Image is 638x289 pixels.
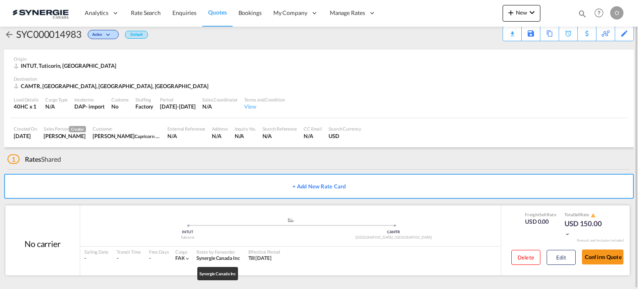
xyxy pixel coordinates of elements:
md-icon: icon-alert [591,213,596,218]
div: N/A [263,132,297,140]
div: Stuffing [135,96,153,103]
md-icon: icon-chevron-down [104,33,114,37]
div: Shared [7,155,61,164]
div: Terms and Condition [244,96,285,103]
div: - [117,255,141,262]
div: N/A [235,132,256,140]
div: Freight Rate [525,212,556,217]
div: N/A [212,132,228,140]
div: Tuticorin [84,235,291,240]
div: Rates by Forwarder [196,249,240,255]
div: - [84,255,108,262]
div: INTUT, Tuticorin, Asia Pacific [14,62,118,69]
div: - [149,255,151,262]
div: Transit Time [117,249,141,255]
div: Change Status Here [81,27,121,41]
div: N/A [167,132,205,140]
div: Address [212,126,228,132]
div: Default [125,31,148,39]
div: INTUT [84,230,291,235]
md-tooltip: Synergie Canada Inc [197,267,238,280]
div: 40HC x 1 [14,103,39,110]
div: Synergie Canada Inc [196,255,240,262]
div: Customer [93,126,161,132]
div: CAMTR, Montreal, QC, Americas [14,82,211,90]
div: Sales Coordinator [202,96,238,103]
span: Sell [574,212,581,217]
span: Bookings [238,9,262,16]
div: Created On [14,126,37,132]
span: 1 [7,154,20,164]
div: N/A [45,103,68,110]
div: USD 150.00 [564,219,606,239]
button: Edit [547,250,576,265]
div: Effective Period [248,249,280,255]
md-icon: icon-arrow-left [4,30,14,40]
div: Sailing Date [84,249,108,255]
span: Active [92,32,104,40]
span: Sell [540,212,547,217]
div: No carrier [25,238,61,249]
span: New [506,9,537,16]
div: Sales Person [44,126,86,132]
div: Till 23 Oct 2025 [248,255,272,262]
div: SYC000014983 [16,27,81,41]
div: Customs [111,96,129,103]
div: 23 Sep 2025 [14,132,37,140]
div: Load Details [14,96,39,103]
span: My Company [273,9,307,17]
div: Destination [14,76,624,82]
div: icon-arrow-left [4,27,16,41]
div: Cargo [175,249,191,255]
md-icon: assets/icons/custom/ship-fill.svg [286,218,296,222]
md-icon: icon-magnify [578,9,587,18]
div: Origin [14,56,624,62]
div: - import [86,103,105,110]
div: [GEOGRAPHIC_DATA], [GEOGRAPHIC_DATA] [291,235,497,240]
span: INTUT, Tuticorin, [GEOGRAPHIC_DATA] [21,62,116,69]
span: Capricorn Logistics Pvt Ltd [135,133,188,139]
div: icon-magnify [578,9,587,22]
span: Enquiries [172,9,196,16]
md-icon: icon-plus 400-fg [506,7,516,17]
div: Help [592,6,610,21]
div: USD [329,132,361,140]
button: Confirm Quote [582,249,623,264]
span: Rates [25,155,42,163]
md-icon: icon-chevron-down [527,7,537,17]
div: Change Status Here [88,30,119,39]
div: Dharshini M.G [93,132,161,140]
div: CAMTR [291,230,497,235]
div: Free Days [149,249,169,255]
div: N/A [304,132,322,140]
span: Manage Rates [330,9,365,17]
div: Pablo Gomez Saldarriaga [44,132,86,140]
div: View [244,103,285,110]
span: Help [592,6,606,20]
div: Incoterms [74,96,105,103]
div: No [111,103,129,110]
img: 1f56c880d42311ef80fc7dca854c8e59.png [12,4,69,22]
div: CC Email [304,126,322,132]
div: External Reference [167,126,205,132]
div: Search Reference [263,126,297,132]
md-icon: icon-chevron-down [564,231,570,237]
div: N/A [202,103,238,110]
span: Rate Search [131,9,161,16]
span: Creator [69,126,86,132]
div: Factory Stuffing [135,103,153,110]
div: Inquiry No. [235,126,256,132]
span: Synergie Canada Inc [196,255,240,261]
div: Search Currency [329,126,361,132]
div: O [610,6,623,20]
div: DAP [74,103,86,110]
span: Till [DATE] [248,255,272,261]
span: FAK [175,255,185,261]
div: Remark and Inclusion included [571,238,630,243]
button: icon-alert [590,212,596,218]
md-icon: icon-download [507,28,517,34]
div: Quote PDF is not available at this time [507,27,517,34]
span: Analytics [85,9,108,17]
span: Quotes [208,9,226,16]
